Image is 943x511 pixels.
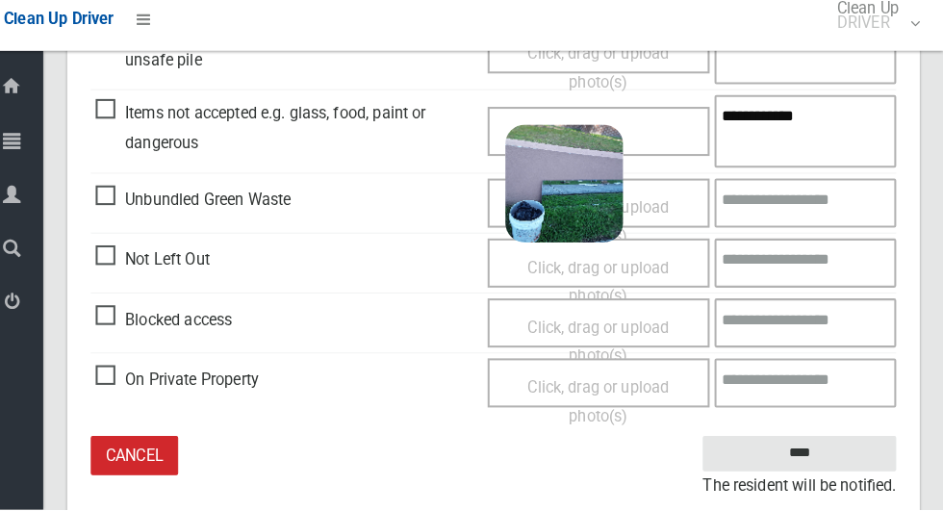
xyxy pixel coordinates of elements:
span: Clean Up [829,13,919,41]
small: The resident will be notified. [707,473,897,502]
small: DRIVER [839,27,900,41]
span: Unbundled Green Waste [113,193,304,222]
span: Click, drag or upload photo(s) [536,265,675,312]
span: Items not accepted e.g. glass, food, paint or dangerous [113,109,487,166]
a: Cancel [108,439,193,478]
span: Clean Up Driver [23,21,131,39]
span: Not Left Out [113,252,224,281]
span: Click, drag or upload photo(s) [536,382,675,429]
span: Click, drag or upload photo(s) [536,323,675,370]
span: Blocked access [113,311,246,340]
span: On Private Property [113,370,272,398]
a: Clean Up Driver [23,16,131,45]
